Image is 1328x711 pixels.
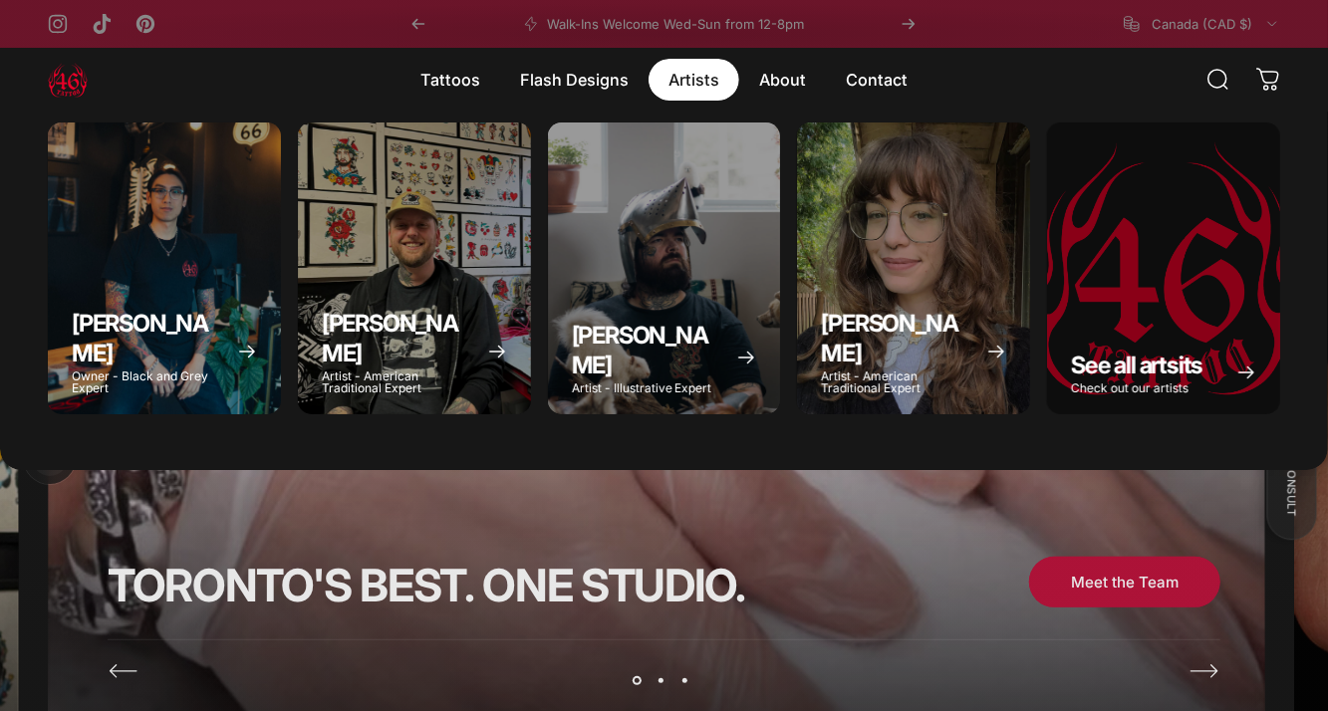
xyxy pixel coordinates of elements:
p: Artist - American Traditional Expert [322,370,471,394]
span: See all artsits [1071,351,1202,379]
a: Emily Forte [797,122,1030,414]
p: Owner - Black and Grey Expert [72,370,221,394]
span: [PERSON_NAME] [72,309,208,367]
a: Spencer Skalko [298,122,531,414]
span: [PERSON_NAME] [322,309,458,367]
a: Contact [826,59,928,101]
a: Geoffrey Wong [48,122,281,414]
summary: Artists [649,59,739,101]
a: Taivas Jättiläinen [548,122,781,414]
p: Artist - American Traditional Expert [821,370,970,394]
span: [PERSON_NAME] [821,309,957,367]
nav: Primary [400,59,928,101]
p: Check out our artists [1071,382,1202,394]
summary: Tattoos [400,59,500,101]
summary: About [739,59,826,101]
a: See all artsits [1047,122,1280,414]
a: 0 items [1246,58,1290,102]
p: Artist - Illustrative Expert [572,382,721,394]
span: [PERSON_NAME] [572,321,708,379]
summary: Flash Designs [500,59,649,101]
